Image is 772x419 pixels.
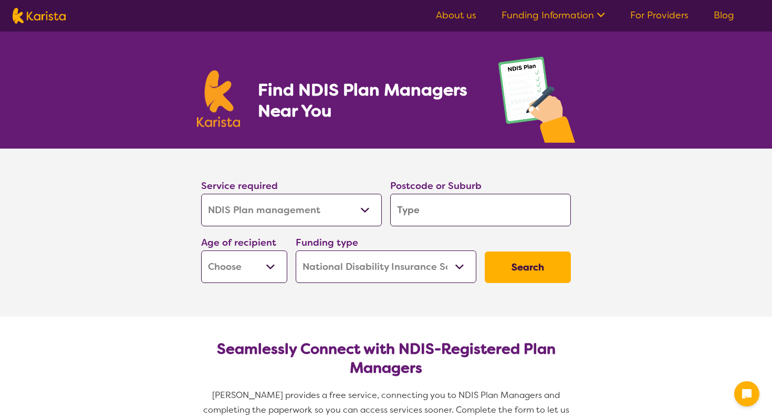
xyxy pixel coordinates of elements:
[258,79,477,121] h1: Find NDIS Plan Managers Near You
[390,194,571,226] input: Type
[210,340,562,378] h2: Seamlessly Connect with NDIS-Registered Plan Managers
[714,9,734,22] a: Blog
[436,9,476,22] a: About us
[630,9,688,22] a: For Providers
[296,236,358,249] label: Funding type
[201,236,276,249] label: Age of recipient
[390,180,482,192] label: Postcode or Suburb
[498,57,575,149] img: plan-management
[201,180,278,192] label: Service required
[197,70,240,127] img: Karista logo
[13,8,66,24] img: Karista logo
[502,9,605,22] a: Funding Information
[485,252,571,283] button: Search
